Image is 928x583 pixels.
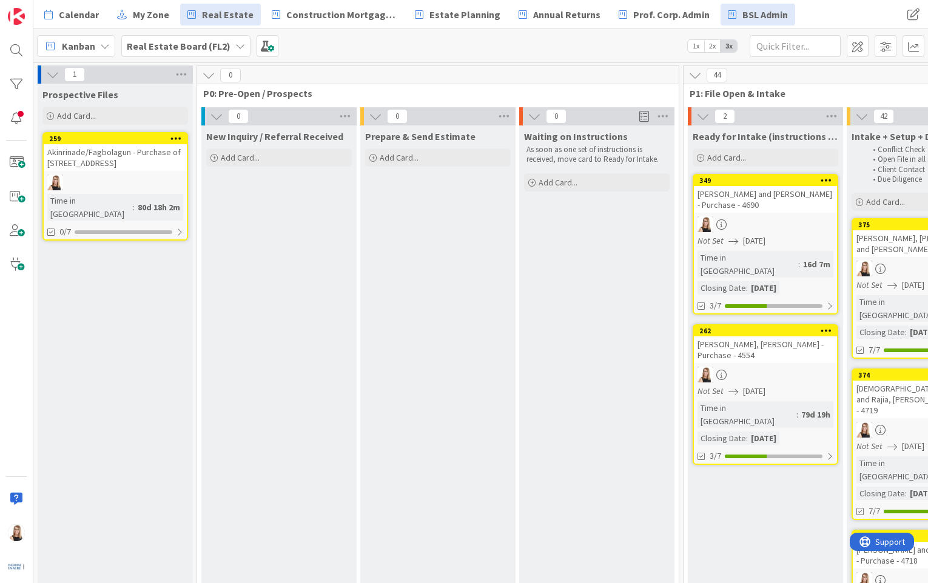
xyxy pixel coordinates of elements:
[42,132,188,241] a: 259Akinrinade/Fagbolagun - Purchase of [STREET_ADDRESS]DBTime in [GEOGRAPHIC_DATA]:80d 18h 2m0/7
[694,325,837,336] div: 262
[133,201,135,214] span: :
[748,431,779,445] div: [DATE]
[750,35,841,57] input: Quick Filter...
[798,408,833,421] div: 79d 19h
[856,422,872,438] img: DB
[800,258,833,271] div: 16d 7m
[856,279,883,290] i: Not Set
[47,194,133,221] div: Time in [GEOGRAPHIC_DATA]
[110,4,177,25] a: My Zone
[44,175,187,190] div: DB
[707,152,746,163] span: Add Card...
[798,258,800,271] span: :
[704,40,721,52] span: 2x
[866,196,905,207] span: Add Card...
[869,344,880,356] span: 7/7
[59,225,71,238] span: 0/7
[693,130,838,142] span: Ready for Intake (instructions received)
[698,385,724,396] i: Not Set
[796,408,798,421] span: :
[180,4,261,25] a: Real Estate
[44,144,187,171] div: Akinrinade/Fagbolagun - Purchase of [STREET_ADDRESS]
[694,186,837,213] div: [PERSON_NAME] and [PERSON_NAME] - Purchase - 4690
[8,8,25,25] img: Visit kanbanzone.com
[8,558,25,575] img: avatar
[57,110,96,121] span: Add Card...
[856,441,883,451] i: Not Set
[62,39,95,53] span: Kanban
[698,281,746,295] div: Closing Date
[748,281,779,295] div: [DATE]
[526,145,667,165] p: As soon as one set of instructions is received, move card to Ready for Intake.
[286,7,397,22] span: Construction Mortgages - Draws
[633,7,710,22] span: Prof. Corp. Admin
[743,385,765,398] span: [DATE]
[710,450,721,462] span: 3/7
[698,216,713,232] img: DB
[64,67,85,82] span: 1
[429,7,500,22] span: Estate Planning
[264,4,404,25] a: Construction Mortgages - Draws
[511,4,608,25] a: Annual Returns
[856,325,905,339] div: Closing Date
[693,324,838,465] a: 262[PERSON_NAME], [PERSON_NAME] - Purchase - 4554DBNot Set[DATE]Time in [GEOGRAPHIC_DATA]:79d 19h...
[37,4,106,25] a: Calendar
[902,279,924,291] span: [DATE]
[25,2,55,16] span: Support
[699,176,837,185] div: 349
[905,325,907,339] span: :
[698,251,798,278] div: Time in [GEOGRAPHIC_DATA]
[693,174,838,315] a: 349[PERSON_NAME] and [PERSON_NAME] - Purchase - 4690DBNot Set[DATE]Time in [GEOGRAPHIC_DATA]:16d ...
[220,68,241,82] span: 0
[869,505,880,518] span: 7/7
[539,177,577,188] span: Add Card...
[44,133,187,171] div: 259Akinrinade/Fagbolagun - Purchase of [STREET_ADDRESS]
[127,40,230,52] b: Real Estate Board (FL2)
[742,7,788,22] span: BSL Admin
[694,325,837,363] div: 262[PERSON_NAME], [PERSON_NAME] - Purchase - 4554
[746,281,748,295] span: :
[699,327,837,335] div: 262
[698,401,796,428] div: Time in [GEOGRAPHIC_DATA]
[694,367,837,382] div: DB
[408,4,508,25] a: Estate Planning
[203,87,664,99] span: P0: Pre-Open / Prospects
[42,88,118,101] span: Prospective Files
[694,175,837,186] div: 349
[698,367,713,382] img: DB
[905,487,907,500] span: :
[49,135,187,143] div: 259
[694,175,837,213] div: 349[PERSON_NAME] and [PERSON_NAME] - Purchase - 4690
[533,7,600,22] span: Annual Returns
[721,40,737,52] span: 3x
[856,487,905,500] div: Closing Date
[694,336,837,363] div: [PERSON_NAME], [PERSON_NAME] - Purchase - 4554
[710,299,721,312] span: 3/7
[698,431,746,445] div: Closing Date
[59,7,99,22] span: Calendar
[135,201,183,214] div: 80d 18h 2m
[743,235,765,247] span: [DATE]
[611,4,717,25] a: Prof. Corp. Admin
[873,109,894,124] span: 42
[380,152,419,163] span: Add Card...
[133,7,169,22] span: My Zone
[221,152,260,163] span: Add Card...
[546,109,567,124] span: 0
[707,68,727,82] span: 44
[365,130,476,142] span: Prepare & Send Estimate
[694,216,837,232] div: DB
[206,130,343,142] span: New Inquiry / Referral Received
[8,524,25,541] img: DB
[47,175,63,190] img: DB
[202,7,254,22] span: Real Estate
[698,235,724,246] i: Not Set
[524,130,628,142] span: Waiting on Instructions
[721,4,795,25] a: BSL Admin
[856,261,872,276] img: DB
[44,133,187,144] div: 259
[902,440,924,453] span: [DATE]
[688,40,704,52] span: 1x
[387,109,408,124] span: 0
[228,109,249,124] span: 0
